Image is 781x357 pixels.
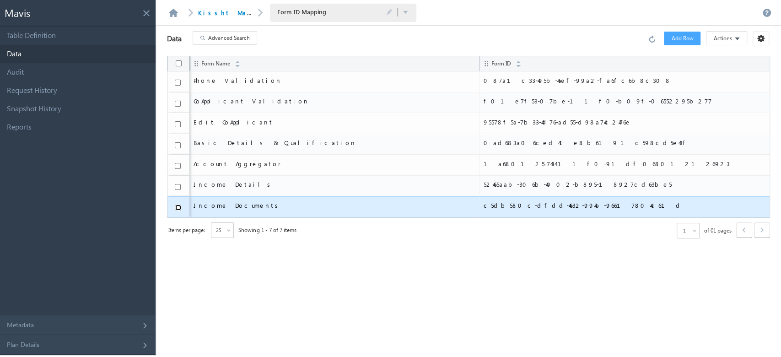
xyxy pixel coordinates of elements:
[208,34,250,42] span: Advanced Search
[491,59,521,65] a: Form ID
[706,31,747,45] button: Actions
[194,97,475,105] span: CoApplicant Validation
[211,226,226,234] span: 25
[484,201,765,209] span: c5db580c-dfdd-4632-994b-96617804c61d
[156,27,193,50] label: Data
[194,139,475,146] span: Basic Details & Qualification
[194,76,475,84] span: Phone Validation
[484,118,765,126] span: 95578f5a-7b33-4d76-ad55-d98a74c2476e
[194,180,475,188] span: Income Details
[671,34,693,43] span: Add Row
[194,118,475,126] span: Edit CoApplicant
[704,225,732,236] span: of 01 pages
[664,32,700,45] button: Add Row
[198,8,253,17] div: Kissht Master DB
[167,225,206,235] span: Items per page:
[277,8,369,16] span: Form ID Mapping
[386,9,393,16] span: Click to Edit
[484,76,765,84] span: 087a1c33-495b-45ef-99a2-fa6fc6b8c308
[484,139,765,146] span: 0ad683a0-6ced-41e8-b619-1c598cd5e43f
[403,8,409,17] button: Click to switch tables
[484,160,765,168] span: 1a680125-7434-11f0-91df-068012126923
[198,9,280,16] a: Kissht Master DB
[201,59,240,65] a: Form Name
[484,97,765,105] span: f01e7f53-07be-11f0-b09f-06552295b277
[194,201,475,209] span: Income Documents
[648,34,658,43] a: Refresh Table
[713,34,732,43] span: Actions
[484,180,765,188] span: 52465aab-306b-4002-b895-18927cd63be5
[762,8,771,17] a: Help documentation for this page.
[677,227,691,235] span: 1
[194,160,475,168] span: Account Aggregator
[193,31,257,45] button: Advanced Search
[238,225,296,235] span: Showing 1 - 7 of 7 items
